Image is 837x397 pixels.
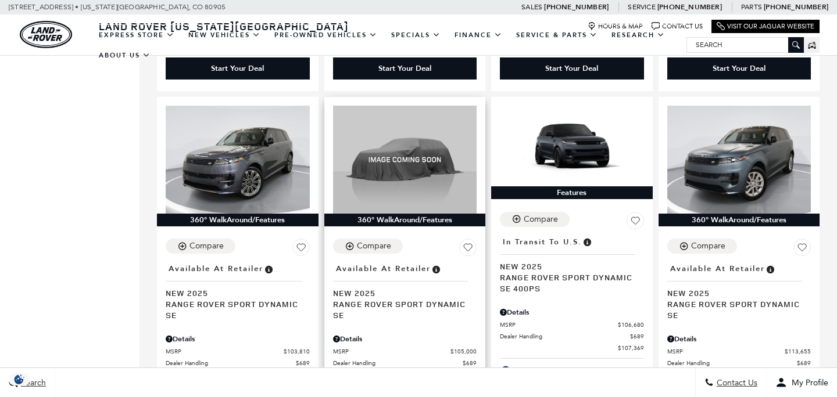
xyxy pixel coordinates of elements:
a: About Us [92,45,158,66]
img: 2025 LAND ROVER Range Rover Sport Dynamic SE [333,106,477,214]
span: Sales [521,3,542,11]
span: Range Rover Sport Dynamic SE [166,298,301,320]
button: Save Vehicle [793,239,811,261]
a: [STREET_ADDRESS] • [US_STATE][GEOGRAPHIC_DATA], CO 80905 [9,3,226,11]
span: Vehicle is in stock and ready for immediate delivery. Due to demand, availability is subject to c... [431,262,441,275]
a: Service & Parts [509,25,604,45]
span: New 2025 [333,287,468,298]
div: Pricing Details - Range Rover Sport Dynamic SE 400PS [500,307,644,317]
span: $105,000 [450,347,477,356]
span: $689 [630,332,644,341]
a: Research [604,25,672,45]
button: Save Vehicle [459,239,477,261]
a: Available at RetailerNew 2025Range Rover Sport Dynamic SE [667,261,811,320]
div: 360° WalkAround/Features [157,214,319,226]
span: $689 [296,359,310,367]
a: Pre-Owned Vehicles [267,25,384,45]
span: $689 [797,359,811,367]
span: $107,369 [618,344,644,352]
span: In Transit to U.S. [503,236,582,248]
span: MSRP [333,347,451,356]
nav: Main Navigation [92,25,686,66]
button: Save Vehicle [292,239,310,261]
span: $113,655 [785,347,811,356]
button: Compare Vehicle [333,239,403,254]
span: Available at Retailer [336,262,431,275]
button: Save Vehicle [627,212,644,234]
span: Land Rover [US_STATE][GEOGRAPHIC_DATA] [99,19,349,33]
span: Vehicle is in stock and ready for immediate delivery. Due to demand, availability is subject to c... [765,262,775,275]
div: Compare [691,241,725,251]
a: In Transit to U.S.New 2025Range Rover Sport Dynamic SE 400PS [500,234,644,294]
span: Range Rover Sport Dynamic SE [667,298,803,320]
div: Start Your Deal [545,63,598,74]
img: Opt-Out Icon [6,373,33,385]
a: Dealer Handling $689 [667,359,811,367]
span: Range Rover Sport Dynamic SE [333,298,468,320]
span: Available at Retailer [670,262,765,275]
div: Features [491,186,653,199]
a: Dealer Handling $689 [166,359,310,367]
span: Available at Retailer [169,262,263,275]
div: Compare [189,241,224,251]
span: New 2025 [500,261,635,272]
a: MSRP $105,000 [333,347,477,356]
button: Compare Vehicle [667,239,737,254]
a: land-rover [20,21,72,48]
span: Dealer Handling [667,359,797,367]
span: $106,680 [618,320,644,329]
a: Contact Us [652,22,703,31]
div: Start Your Deal [211,63,264,74]
a: MSRP $103,810 [166,347,310,356]
a: [PHONE_NUMBER] [657,2,722,12]
img: 2025 LAND ROVER Range Rover Sport Dynamic SE [166,106,310,214]
div: Pricing Details - Range Rover Sport Dynamic SE [667,334,811,344]
span: MSRP [500,320,618,329]
div: Compare [357,241,391,251]
a: Dealer Handling $689 [333,359,477,367]
a: Finance [448,25,509,45]
span: MSRP [667,347,785,356]
div: Pricing Details - Range Rover Sport Dynamic SE [333,334,477,344]
a: Hours & Map [588,22,643,31]
a: MSRP $113,655 [667,347,811,356]
span: Range Rover Sport Dynamic SE 400PS [500,272,635,294]
img: Land Rover [20,21,72,48]
a: Available at RetailerNew 2025Range Rover Sport Dynamic SE [333,261,477,320]
span: MSRP [166,347,284,356]
span: Dealer Handling [166,359,296,367]
a: Available at RetailerNew 2025Range Rover Sport Dynamic SE [166,261,310,320]
span: Dealer Handling [333,359,463,367]
div: Start Your Deal [500,57,644,80]
a: Visit Our Jaguar Website [717,22,814,31]
div: Start Your Deal [713,63,766,74]
input: Search [687,38,803,52]
div: Compare [524,214,558,225]
span: $103,810 [284,347,310,356]
span: Exterior: Varesine Blue [514,364,644,376]
img: 2025 LAND ROVER Range Rover Sport Dynamic SE 400PS [500,106,644,186]
span: Vehicle has shipped from factory of origin. Estimated time of delivery to Retailer is on average ... [582,236,592,248]
a: $107,369 [500,344,644,352]
section: Click to Open Cookie Consent Modal [6,373,33,385]
span: New 2025 [667,287,803,298]
div: Pricing Details - Range Rover Sport Dynamic SE [166,334,310,344]
img: 2025 LAND ROVER Range Rover Sport Dynamic SE [667,106,811,214]
span: Vehicle is in stock and ready for immediate delivery. Due to demand, availability is subject to c... [263,262,274,275]
button: Open user profile menu [767,368,837,397]
div: 360° WalkAround/Features [324,214,486,226]
div: 360° WalkAround/Features [659,214,820,226]
div: Start Your Deal [166,57,310,80]
span: Contact Us [714,378,757,388]
a: [PHONE_NUMBER] [544,2,609,12]
span: New 2025 [166,287,301,298]
a: Dealer Handling $689 [500,332,644,341]
a: Specials [384,25,448,45]
span: My Profile [787,378,828,388]
button: Compare Vehicle [500,212,570,227]
a: [PHONE_NUMBER] [764,2,828,12]
span: Parts [741,3,762,11]
div: Start Your Deal [333,57,477,80]
a: EXPRESS STORE [92,25,181,45]
a: New Vehicles [181,25,267,45]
